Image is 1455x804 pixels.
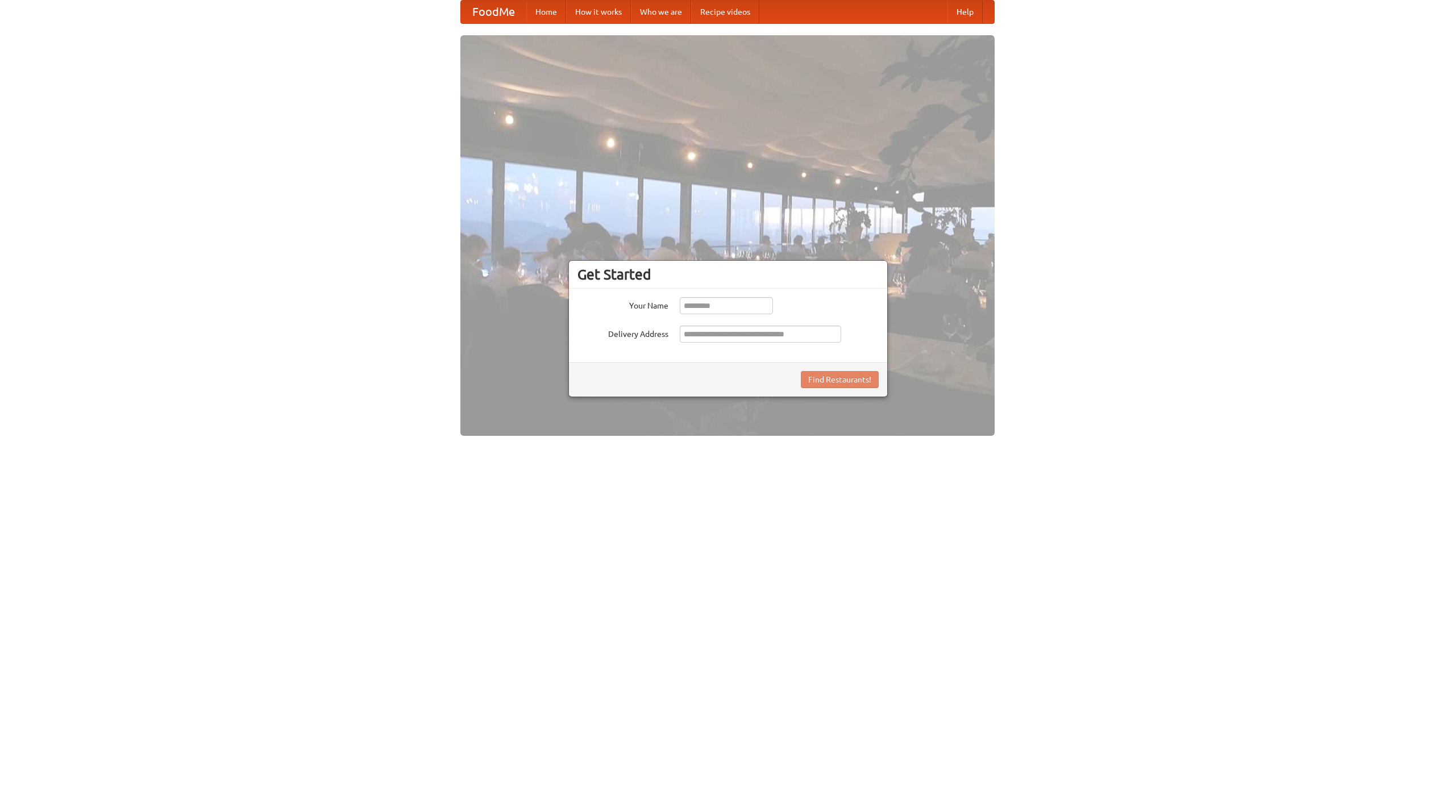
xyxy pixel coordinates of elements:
a: How it works [566,1,631,23]
label: Your Name [577,297,668,311]
a: Help [947,1,983,23]
button: Find Restaurants! [801,371,879,388]
label: Delivery Address [577,326,668,340]
a: Home [526,1,566,23]
a: FoodMe [461,1,526,23]
h3: Get Started [577,266,879,283]
a: Recipe videos [691,1,759,23]
a: Who we are [631,1,691,23]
